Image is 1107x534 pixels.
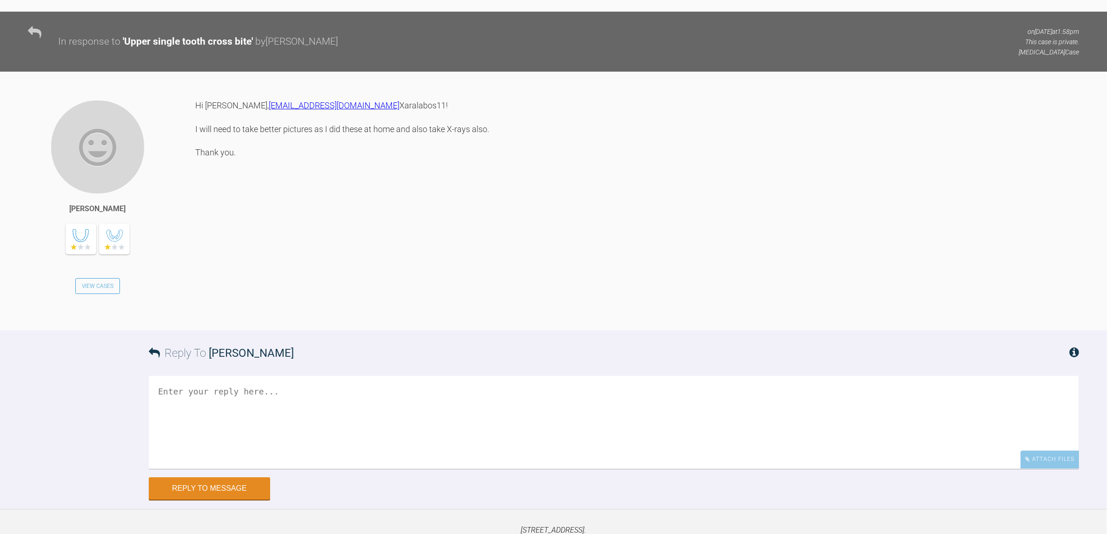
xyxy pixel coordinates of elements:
div: Hi [PERSON_NAME], Xaralabos11! I will need to take better pictures as I did these at home and als... [195,100,1079,316]
a: View Cases [75,278,120,294]
p: [MEDICAL_DATA] Case [1019,47,1079,58]
span: [PERSON_NAME] [209,347,294,360]
div: by [PERSON_NAME] [255,34,338,50]
div: In response to [58,34,120,50]
button: Reply to Message [149,477,270,500]
div: [PERSON_NAME] [70,203,126,215]
div: Attach Files [1021,451,1079,469]
a: [EMAIL_ADDRESS][DOMAIN_NAME] [269,100,399,110]
img: Christina Boli [50,100,145,194]
div: ' Upper single tooth cross bite ' [123,34,253,50]
p: This case is private. [1019,37,1079,47]
h3: Reply To [149,344,294,362]
p: on [DATE] at 1:58pm [1019,27,1079,37]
